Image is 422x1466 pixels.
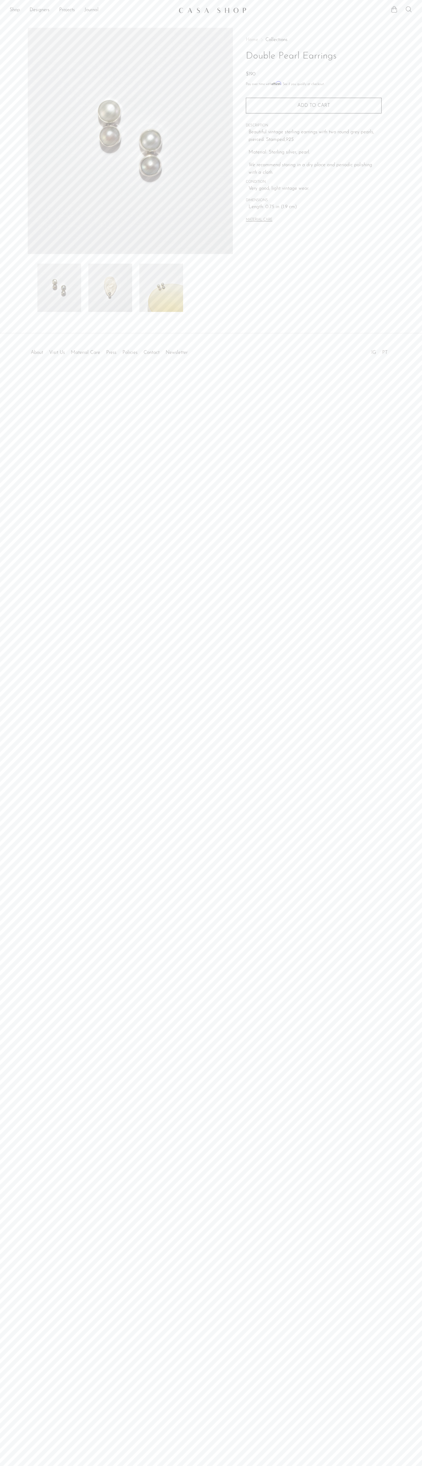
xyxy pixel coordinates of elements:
a: Visit Us [49,350,65,355]
img: Double Pearl Earrings [37,264,81,312]
a: Collections [265,37,287,42]
span: CONDITION [246,179,382,185]
ul: NEW HEADER MENU [10,5,174,15]
p: Pay over time with . See if you qualify at checkout. [246,81,382,87]
a: Journal [84,6,99,14]
span: Affirm [271,81,281,85]
a: Contact [144,350,160,355]
a: Material Care [71,350,100,355]
span: DESCRIPTION [246,123,382,129]
a: Press [106,350,116,355]
img: Double Pearl Earrings [88,264,132,312]
button: MATERIAL CARE [246,218,272,222]
a: Projects [59,6,75,14]
ul: Quick links [28,345,191,357]
img: Double Pearl Earrings [28,28,233,254]
a: About [31,350,43,355]
nav: Desktop navigation [10,5,174,15]
span: Home [246,37,258,42]
a: Designers [30,6,49,14]
a: IG [371,350,376,355]
button: Add to cart [246,98,382,113]
p: Beautiful vintage sterling earrings with two round grey pearls, pierced. Stamped, [249,129,382,144]
span: Length: 0.75 in (1.9 cm) [249,203,382,211]
a: PT [382,350,388,355]
nav: Breadcrumbs [246,37,382,42]
h1: Double Pearl Earrings [246,49,382,64]
ul: Social Medias [368,345,391,357]
img: Double Pearl Earrings [139,264,183,312]
a: Shop [10,6,20,14]
a: Policies [122,350,138,355]
span: DIMENSIONS [246,198,382,203]
span: Add to cart [297,103,330,108]
span: $190 [246,72,255,77]
span: Very good; light vintage wear. [249,185,382,193]
em: We recommend storing in a dry place and periodic polishing with a cloth. [249,163,372,175]
p: Material: Sterling silver, pearl. [249,149,382,157]
em: 925. [286,137,294,142]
